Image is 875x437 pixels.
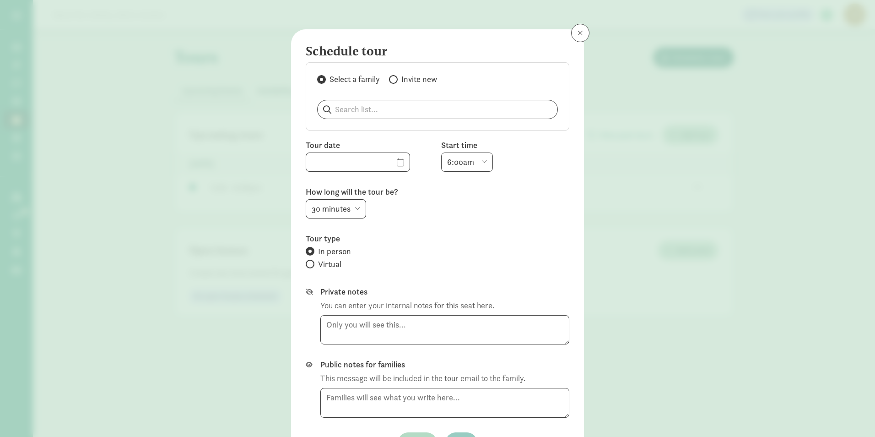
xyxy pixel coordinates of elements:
iframe: Chat Widget [829,393,875,437]
div: This message will be included in the tour email to the family. [320,372,525,384]
h4: Schedule tour [306,44,562,59]
div: You can enter your internal notes for this seat here. [320,299,494,311]
input: Search list... [318,100,557,119]
span: Virtual [318,259,341,270]
span: Select a family [329,74,380,85]
label: Tour type [306,233,569,244]
label: Tour date [306,140,434,151]
label: How long will the tour be? [306,186,569,197]
label: Start time [441,140,569,151]
label: Private notes [320,286,569,297]
label: Public notes for families [320,359,569,370]
span: In person [318,246,351,257]
span: Invite new [401,74,437,85]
